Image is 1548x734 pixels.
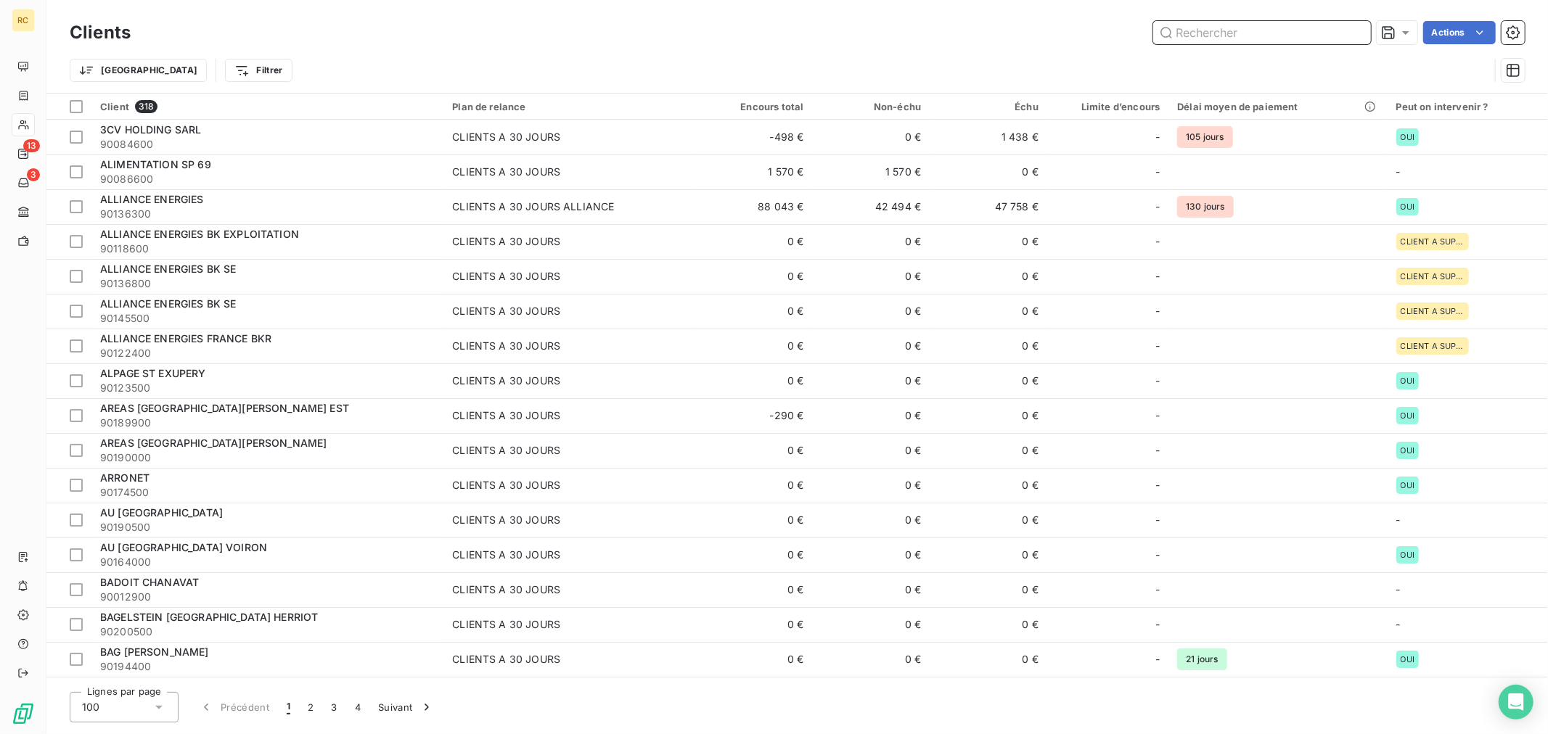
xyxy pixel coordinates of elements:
[100,123,201,136] span: 3CV HOLDING SARL
[695,537,813,572] td: 0 €
[930,677,1047,712] td: 0 €
[100,402,349,414] span: AREAS [GEOGRAPHIC_DATA][PERSON_NAME] EST
[100,646,209,658] span: BAG [PERSON_NAME]
[452,304,560,318] div: CLIENTS A 30 JOURS
[100,471,150,484] span: ARRONET
[695,363,813,398] td: 0 €
[100,193,204,205] span: ALLIANCE ENERGIES
[812,537,930,572] td: 0 €
[100,437,327,449] span: AREAS [GEOGRAPHIC_DATA][PERSON_NAME]
[100,263,236,275] span: ALLIANCE ENERGIES BK SE
[812,120,930,154] td: 0 €
[1155,234,1160,249] span: -
[812,398,930,433] td: 0 €
[695,433,813,468] td: 0 €
[695,572,813,607] td: 0 €
[1401,133,1414,141] span: OUI
[1155,304,1160,318] span: -
[100,346,435,360] span: 90122400
[452,652,560,667] div: CLIENTS A 30 JOURS
[100,450,435,465] span: 90190000
[135,100,157,113] span: 318
[812,468,930,503] td: 0 €
[812,433,930,468] td: 0 €
[930,468,1047,503] td: 0 €
[812,607,930,642] td: 0 €
[1401,202,1414,211] span: OUI
[369,692,443,722] button: Suivant
[1155,513,1160,527] span: -
[695,468,813,503] td: 0 €
[1056,101,1160,112] div: Limite d’encours
[452,234,560,249] div: CLIENTS A 30 JOURS
[812,363,930,398] td: 0 €
[1155,617,1160,632] span: -
[1401,655,1414,664] span: OUI
[452,339,560,353] div: CLIENTS A 30 JOURS
[190,692,278,722] button: Précédent
[100,624,435,639] span: 90200500
[100,416,435,430] span: 90189900
[812,189,930,224] td: 42 494 €
[70,20,131,46] h3: Clients
[812,503,930,537] td: 0 €
[930,259,1047,294] td: 0 €
[1155,165,1160,179] span: -
[930,224,1047,259] td: 0 €
[695,329,813,363] td: 0 €
[452,443,560,458] div: CLIENTS A 30 JOURS
[1401,446,1414,455] span: OUI
[695,224,813,259] td: 0 €
[1401,376,1414,385] span: OUI
[1177,126,1232,148] span: 105 jours
[452,478,560,492] div: CLIENTS A 30 JOURS
[100,555,435,569] span: 90164000
[695,120,813,154] td: -498 €
[1396,165,1401,178] span: -
[452,130,560,144] div: CLIENTS A 30 JOURS
[704,101,804,112] div: Encours total
[695,642,813,677] td: 0 €
[1177,648,1226,670] span: 21 jours
[1396,618,1401,630] span: -
[100,101,129,112] span: Client
[695,259,813,294] td: 0 €
[100,506,223,519] span: AU [GEOGRAPHIC_DATA]
[100,381,435,395] span: 90123500
[1177,196,1233,218] span: 130 jours
[1155,478,1160,492] span: -
[23,139,40,152] span: 13
[287,700,290,714] span: 1
[1401,237,1465,246] span: CLIENT A SUPPRIMER
[323,692,346,722] button: 3
[299,692,322,722] button: 2
[930,189,1047,224] td: 47 758 €
[452,101,686,112] div: Plan de relance
[930,398,1047,433] td: 0 €
[812,224,930,259] td: 0 €
[452,513,560,527] div: CLIENTS A 30 JOURS
[1401,272,1465,281] span: CLIENT A SUPPRIMER
[100,137,435,152] span: 90084600
[1401,550,1414,559] span: OUI
[278,692,299,722] button: 1
[100,276,435,291] span: 90136800
[1401,411,1414,420] span: OUI
[1396,514,1401,526] span: -
[1155,408,1160,423] span: -
[930,642,1047,677] td: 0 €
[100,659,435,674] span: 90194400
[821,101,921,112] div: Non-échu
[1499,685,1533,719] div: Open Intercom Messenger
[100,485,435,500] span: 90174500
[1153,21,1371,44] input: Rechercher
[812,294,930,329] td: 0 €
[100,228,299,240] span: ALLIANCE ENERGIES BK EXPLOITATION
[100,242,435,256] span: 90118600
[695,189,813,224] td: 88 043 €
[1396,101,1539,112] div: Peut on intervenir ?
[695,398,813,433] td: -290 €
[346,692,369,722] button: 4
[812,259,930,294] td: 0 €
[12,702,35,725] img: Logo LeanPay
